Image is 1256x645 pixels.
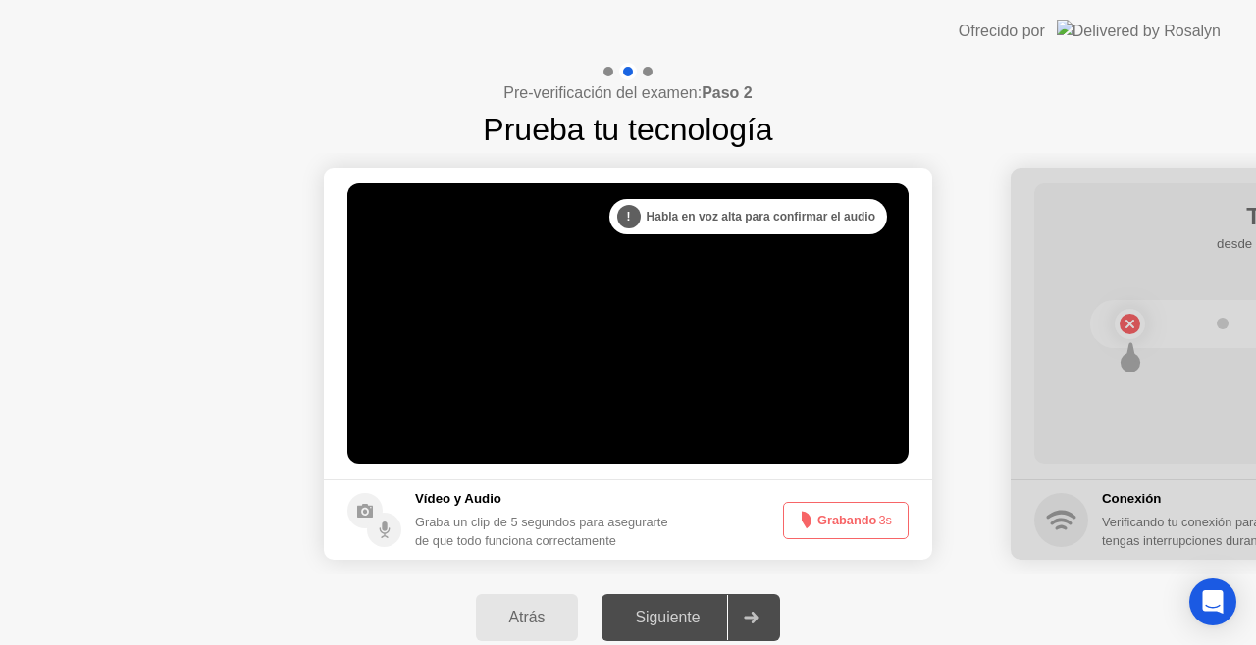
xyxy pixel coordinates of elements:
[609,199,887,234] div: Habla en voz alta para confirmar el audio
[483,106,772,153] h1: Prueba tu tecnología
[878,513,892,527] span: 3s
[415,513,677,550] div: Graba un clip de 5 segundos para asegurarte de que todo funciona correctamente
[415,489,677,509] h5: Vídeo y Audio
[783,502,909,539] button: Grabando3s
[602,594,780,641] button: Siguiente
[617,205,641,228] div: !
[503,81,752,105] h4: Pre-verificación del examen:
[959,20,1045,43] div: Ofrecido por
[702,84,753,101] b: Paso 2
[1189,578,1236,625] div: Open Intercom Messenger
[607,609,727,626] div: Siguiente
[482,609,573,626] div: Atrás
[476,594,579,641] button: Atrás
[1057,20,1221,42] img: Delivered by Rosalyn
